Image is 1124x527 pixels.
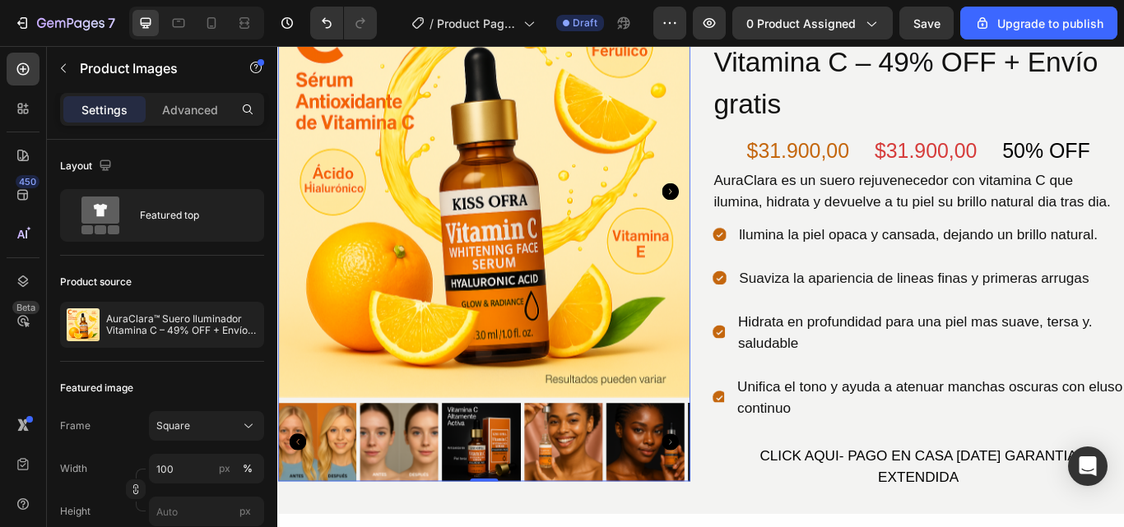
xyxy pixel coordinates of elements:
span: 0 product assigned [746,15,856,32]
button: % [215,459,235,478]
h2: 50% OFF [843,104,949,143]
label: Height [60,504,91,519]
div: % [243,461,253,476]
p: Settings [81,101,128,118]
iframe: Design area [277,46,1124,527]
div: Upgrade to publish [974,15,1103,32]
div: Suaviza la apariencia de lineas finas y primeras arrugas [536,257,948,284]
p: 7 [108,13,115,33]
div: $31.900,00 [546,104,668,143]
button: 0 product assigned [732,7,893,39]
div: Open Intercom Messenger [1068,446,1108,486]
img: product feature img [67,308,100,341]
span: / [430,15,434,32]
div: $31.900,00 [694,104,817,143]
button: Carousel Next Arrow [448,452,467,472]
button: Square [149,411,264,441]
div: Product source [60,275,132,289]
div: Layout [60,155,115,178]
div: AuraClara es un suero rejuvenecedor con vitamina C que ilumina, hidrata y devuelve a tu piel su b... [507,143,987,196]
div: Hidrata en profundidad para una piel mas suave, tersa y. saludable [535,307,987,360]
button: px [238,459,258,478]
button: Upgrade to publish [960,7,1117,39]
button: 7 [7,7,123,39]
span: Product Page - [DATE] 02:53:05 [437,15,517,32]
button: Save [899,7,954,39]
button: CLICK AQUI- PAGO EN CASA HOY GARANTIA EXTENDIDA [507,459,987,521]
span: Square [156,418,190,433]
span: px [239,505,251,517]
label: Width [60,461,87,476]
label: Frame [60,418,91,433]
div: Featured image [60,381,133,395]
button: Carousel Next Arrow [448,160,467,180]
div: Undo/Redo [310,7,377,39]
span: Save [913,16,941,30]
div: CLICK AQUI- PAGO EN CASA [DATE] GARANTIA EXTENDIDA [527,465,968,515]
p: Advanced [162,101,218,118]
div: llumina la piel opaca y cansada, dejando un brillo natural. [536,206,958,233]
div: Featured top [140,196,240,234]
input: px% [149,454,264,483]
span: Draft [573,16,597,30]
button: Carousel Back Arrow [13,452,33,472]
div: Unifica el tono y ayuda a atenuar manchas oscuras con eluso continuo [534,383,987,436]
div: 450 [16,175,39,188]
p: AuraClara™ Suero Iluminador Vitamina C – 49% OFF + Envío gratis [106,313,258,336]
div: px [219,461,230,476]
div: Beta [12,301,39,314]
p: Product Images [80,58,220,78]
input: px [149,497,264,526]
